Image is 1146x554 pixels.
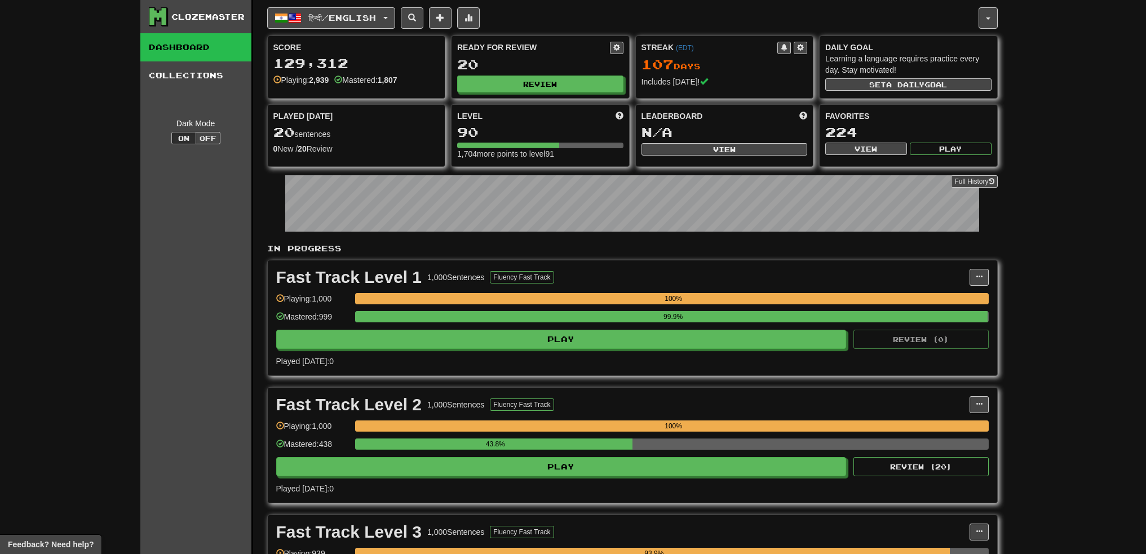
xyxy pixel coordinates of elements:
div: 1,000 Sentences [427,272,484,283]
button: हिन्दी/English [267,7,395,29]
button: Fluency Fast Track [490,526,554,538]
span: Open feedback widget [8,539,94,550]
button: Review (0) [853,330,989,349]
div: 100% [359,420,989,432]
div: New / Review [273,143,440,154]
div: 1,000 Sentences [427,526,484,538]
span: N/A [641,124,672,140]
span: Played [DATE] [273,110,333,122]
div: Includes [DATE]! [641,76,808,87]
div: Favorites [825,110,992,122]
a: (EDT) [676,44,694,52]
div: 1,704 more points to level 91 [457,148,623,159]
div: Dark Mode [149,118,243,129]
span: 20 [273,124,295,140]
span: a daily [886,81,924,88]
a: Dashboard [140,33,251,61]
button: On [171,132,196,144]
span: Score more points to level up [616,110,623,122]
button: Off [196,132,220,144]
button: Add sentence to collection [429,7,452,29]
div: Fast Track Level 2 [276,396,422,413]
span: Played [DATE]: 0 [276,357,334,366]
div: Playing: 1,000 [276,293,349,312]
div: Clozemaster [171,11,245,23]
div: 99.9% [359,311,988,322]
button: Play [910,143,992,155]
div: Fast Track Level 1 [276,269,422,286]
button: Search sentences [401,7,423,29]
a: Full History [951,175,997,188]
strong: 2,939 [309,76,329,85]
strong: 0 [273,144,278,153]
div: 100% [359,293,989,304]
span: 107 [641,56,674,72]
div: 1,000 Sentences [427,399,484,410]
div: Day s [641,57,808,72]
a: Collections [140,61,251,90]
span: Played [DATE]: 0 [276,484,334,493]
div: Streak [641,42,778,53]
div: 224 [825,125,992,139]
span: Leaderboard [641,110,703,122]
button: Play [276,330,847,349]
div: Fast Track Level 3 [276,524,422,540]
button: View [641,143,808,156]
div: 20 [457,57,623,72]
div: Mastered: [334,74,397,86]
button: More stats [457,7,480,29]
div: Score [273,42,440,53]
div: 90 [457,125,623,139]
div: Mastered: 999 [276,311,349,330]
button: Review [457,76,623,92]
div: Ready for Review [457,42,610,53]
button: View [825,143,907,155]
div: Playing: [273,74,329,86]
button: Fluency Fast Track [490,398,554,411]
strong: 1,807 [378,76,397,85]
strong: 20 [298,144,307,153]
div: 43.8% [359,438,632,450]
div: Daily Goal [825,42,992,53]
button: Fluency Fast Track [490,271,554,283]
div: Playing: 1,000 [276,420,349,439]
button: Review (20) [853,457,989,476]
div: sentences [273,125,440,140]
p: In Progress [267,243,998,254]
span: Level [457,110,483,122]
button: Seta dailygoal [825,78,992,91]
div: Mastered: 438 [276,438,349,457]
span: This week in points, UTC [799,110,807,122]
span: हिन्दी / English [308,13,376,23]
div: 129,312 [273,56,440,70]
div: Learning a language requires practice every day. Stay motivated! [825,53,992,76]
button: Play [276,457,847,476]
